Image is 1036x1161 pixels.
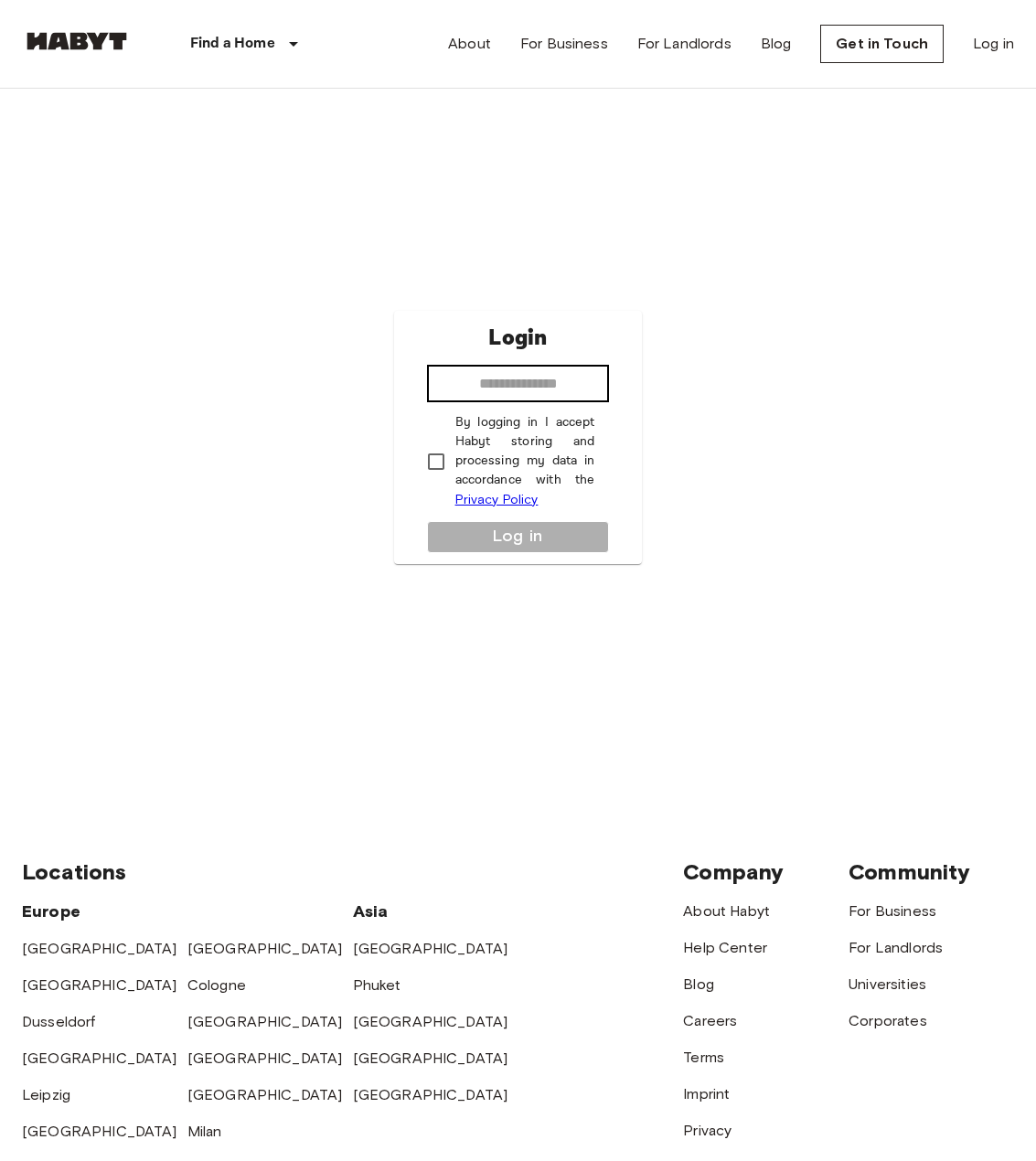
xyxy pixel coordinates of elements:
[455,413,595,510] p: By logging in I accept Habyt storing and processing my data in accordance with the
[22,901,80,921] span: Europe
[187,1123,222,1140] a: Milan
[187,1013,343,1030] a: [GEOGRAPHIC_DATA]
[849,939,943,956] a: For Landlords
[22,32,132,50] img: Habyt
[22,1049,177,1067] a: [GEOGRAPHIC_DATA]
[455,492,539,507] a: Privacy Policy
[973,33,1014,55] a: Log in
[448,33,491,55] a: About
[187,1086,343,1103] a: [GEOGRAPHIC_DATA]
[22,858,126,885] span: Locations
[683,939,767,956] a: Help Center
[22,940,177,957] a: [GEOGRAPHIC_DATA]
[22,976,177,994] a: [GEOGRAPHIC_DATA]
[683,975,714,993] a: Blog
[683,1122,732,1139] a: Privacy
[187,976,246,994] a: Cologne
[353,901,389,921] span: Asia
[187,940,343,957] a: [GEOGRAPHIC_DATA]
[683,1012,737,1029] a: Careers
[520,33,608,55] a: For Business
[22,1123,177,1140] a: [GEOGRAPHIC_DATA]
[353,940,508,957] a: [GEOGRAPHIC_DATA]
[683,1049,724,1066] a: Terms
[849,858,970,885] span: Community
[353,1086,508,1103] a: [GEOGRAPHIC_DATA]
[849,1012,927,1029] a: Corporates
[683,858,784,885] span: Company
[820,25,944,63] a: Get in Touch
[488,322,547,355] p: Login
[353,976,401,994] a: Phuket
[849,902,936,920] a: For Business
[637,33,732,55] a: For Landlords
[190,33,275,55] p: Find a Home
[353,1013,508,1030] a: [GEOGRAPHIC_DATA]
[187,1049,343,1067] a: [GEOGRAPHIC_DATA]
[22,1086,70,1103] a: Leipzig
[22,1013,96,1030] a: Dusseldorf
[683,902,770,920] a: About Habyt
[683,1085,730,1102] a: Imprint
[761,33,792,55] a: Blog
[849,975,926,993] a: Universities
[353,1049,508,1067] a: [GEOGRAPHIC_DATA]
